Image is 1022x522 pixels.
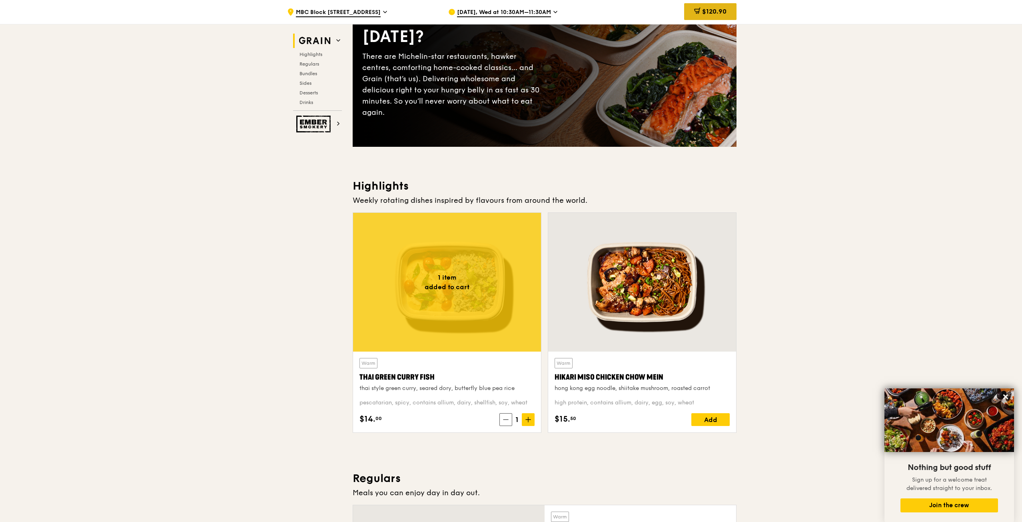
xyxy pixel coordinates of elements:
[555,372,730,383] div: Hikari Miso Chicken Chow Mein
[299,100,313,105] span: Drinks
[555,399,730,407] div: high protein, contains allium, dairy, egg, soy, wheat
[702,8,727,15] span: $120.90
[691,413,730,426] div: Add
[908,463,991,472] span: Nothing but good stuff
[900,498,998,512] button: Join the crew
[906,476,992,492] span: Sign up for a welcome treat delivered straight to your inbox.
[551,512,569,522] div: Warm
[299,61,319,67] span: Regulars
[353,195,737,206] div: Weekly rotating dishes inspired by flavours from around the world.
[299,71,317,76] span: Bundles
[570,415,576,422] span: 50
[353,179,737,193] h3: Highlights
[555,358,573,368] div: Warm
[296,8,381,17] span: MBC Block [STREET_ADDRESS]
[299,52,322,57] span: Highlights
[353,487,737,498] div: Meals you can enjoy day in day out.
[555,384,730,392] div: hong kong egg noodle, shiitake mushroom, roasted carrot
[884,388,1014,452] img: DSC07876-Edit02-Large.jpeg
[999,390,1012,403] button: Close
[362,51,545,118] div: There are Michelin-star restaurants, hawker centres, comforting home-cooked classics… and Grain (...
[555,413,570,425] span: $15.
[299,90,318,96] span: Desserts
[359,358,377,368] div: Warm
[359,413,375,425] span: $14.
[299,80,311,86] span: Sides
[359,384,535,392] div: thai style green curry, seared dory, butterfly blue pea rice
[296,34,333,48] img: Grain web logo
[512,414,522,425] span: 1
[457,8,551,17] span: [DATE], Wed at 10:30AM–11:30AM
[296,116,333,132] img: Ember Smokery web logo
[375,415,382,422] span: 00
[362,4,545,48] div: What will you eat [DATE]?
[359,372,535,383] div: Thai Green Curry Fish
[353,471,737,486] h3: Regulars
[359,399,535,407] div: pescatarian, spicy, contains allium, dairy, shellfish, soy, wheat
